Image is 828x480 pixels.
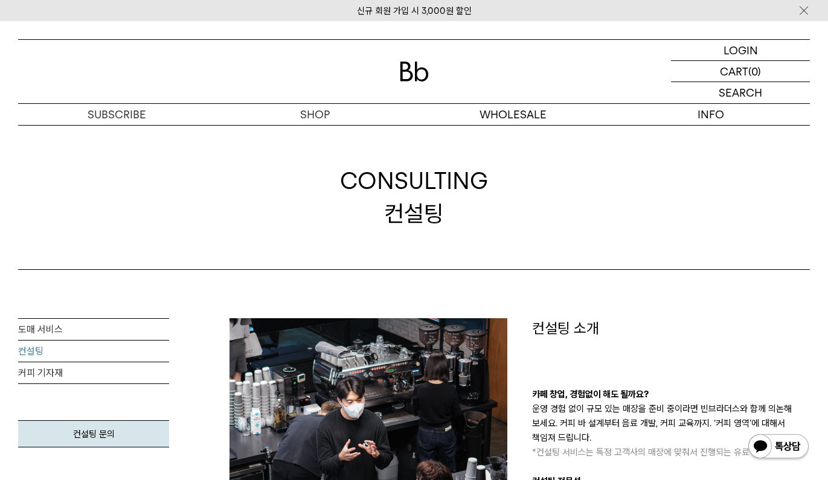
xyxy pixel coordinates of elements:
[532,402,810,459] p: 운영 경험 없이 규모 있는 매장을 준비 중이라면 빈브라더스와 함께 의논해 보세요. 커피 바 설계부터 음료 개발, 커피 교육까지. ‘커피 영역’에 대해서 책임져 드립니다.
[747,433,810,462] img: 카카오톡 채널 1:1 채팅 버튼
[18,420,169,447] a: 컨설팅 문의
[18,341,169,362] a: 컨설팅
[414,104,612,125] p: WHOLESALE
[532,387,810,402] p: 카페 창업, 경험없이 해도 될까요?
[18,362,169,384] a: 커피 기자재
[532,318,810,339] p: 컨설팅 소개
[720,61,748,82] p: CART
[18,104,216,125] a: SUBSCRIBE
[18,319,169,341] a: 도매 서비스
[532,447,801,458] span: *컨설팅 서비스는 특정 고객사의 매장에 맞춰서 진행되는 유료 서비스입니다.
[612,104,810,125] p: INFO
[340,165,488,197] span: CONSULTING
[357,5,472,16] a: 신규 회원 가입 시 3,000원 할인
[671,61,810,82] a: CART (0)
[719,82,762,103] p: SEARCH
[671,40,810,61] a: LOGIN
[216,104,414,125] a: SHOP
[400,62,429,82] img: 로고
[724,40,758,60] p: LOGIN
[748,61,761,82] p: (0)
[340,165,488,229] div: 컨설팅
